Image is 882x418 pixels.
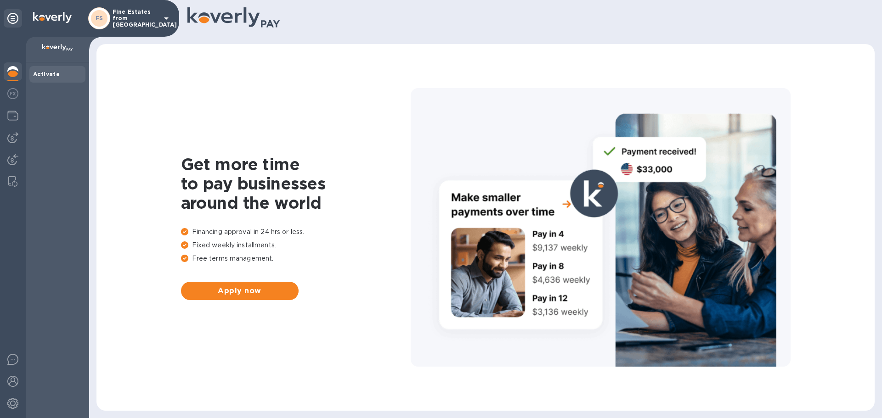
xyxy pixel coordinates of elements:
button: Apply now [181,282,299,300]
p: Financing approval in 24 hrs or less. [181,227,411,237]
h1: Get more time to pay businesses around the world [181,155,411,212]
img: Wallets [7,110,18,121]
p: Fine Estates from [GEOGRAPHIC_DATA] [113,9,158,28]
div: Unpin categories [4,9,22,28]
p: Free terms management. [181,254,411,263]
img: Logo [33,12,72,23]
b: Activate [33,71,60,78]
p: Fixed weekly installments. [181,240,411,250]
b: FS [96,15,103,22]
img: Foreign exchange [7,88,18,99]
span: Apply now [188,285,291,296]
